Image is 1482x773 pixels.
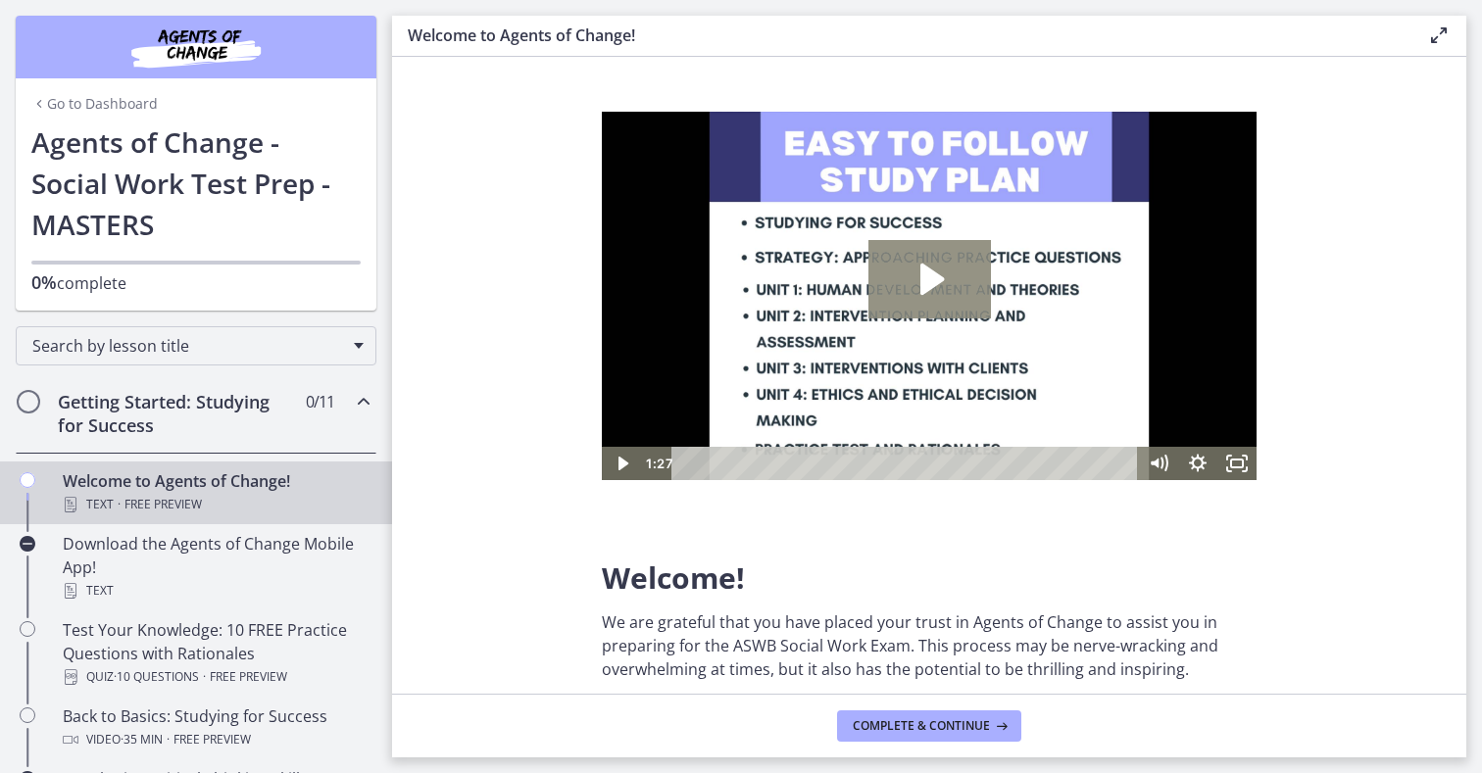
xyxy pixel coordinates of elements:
button: Show settings menu [576,335,616,368]
div: Back to Basics: Studying for Success [63,704,369,751]
div: Quiz [63,665,369,689]
p: We are grateful that you have placed your trust in Agents of Change to assist you in preparing fo... [602,610,1257,681]
button: Play Video: c1o6hcmjueu5qasqsu00.mp4 [267,128,389,207]
button: Fullscreen [616,335,655,368]
div: Text [63,493,369,516]
a: Go to Dashboard [31,94,158,114]
button: Complete & continue [837,710,1021,742]
span: · 35 min [121,728,163,751]
span: Complete & continue [853,718,990,734]
button: Mute [537,335,576,368]
span: Search by lesson title [32,335,344,357]
span: Free preview [173,728,251,751]
span: · [118,493,121,516]
h1: Agents of Change - Social Work Test Prep - MASTERS [31,121,361,245]
span: · [167,728,170,751]
span: · [203,665,206,689]
div: Playbar [84,335,527,368]
span: 0% [31,270,57,294]
span: Free preview [124,493,202,516]
p: complete [31,270,361,295]
div: Test Your Knowledge: 10 FREE Practice Questions with Rationales [63,618,369,689]
span: Welcome! [602,557,745,598]
div: Text [63,579,369,603]
span: · 10 Questions [114,665,199,689]
img: Agents of Change [78,24,314,71]
div: Welcome to Agents of Change! [63,469,369,516]
h3: Welcome to Agents of Change! [408,24,1396,47]
div: Download the Agents of Change Mobile App! [63,532,369,603]
span: 0 / 11 [306,390,334,413]
span: Free preview [210,665,287,689]
div: Video [63,728,369,751]
div: Search by lesson title [16,326,376,365]
h2: Getting Started: Studying for Success [58,390,297,437]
